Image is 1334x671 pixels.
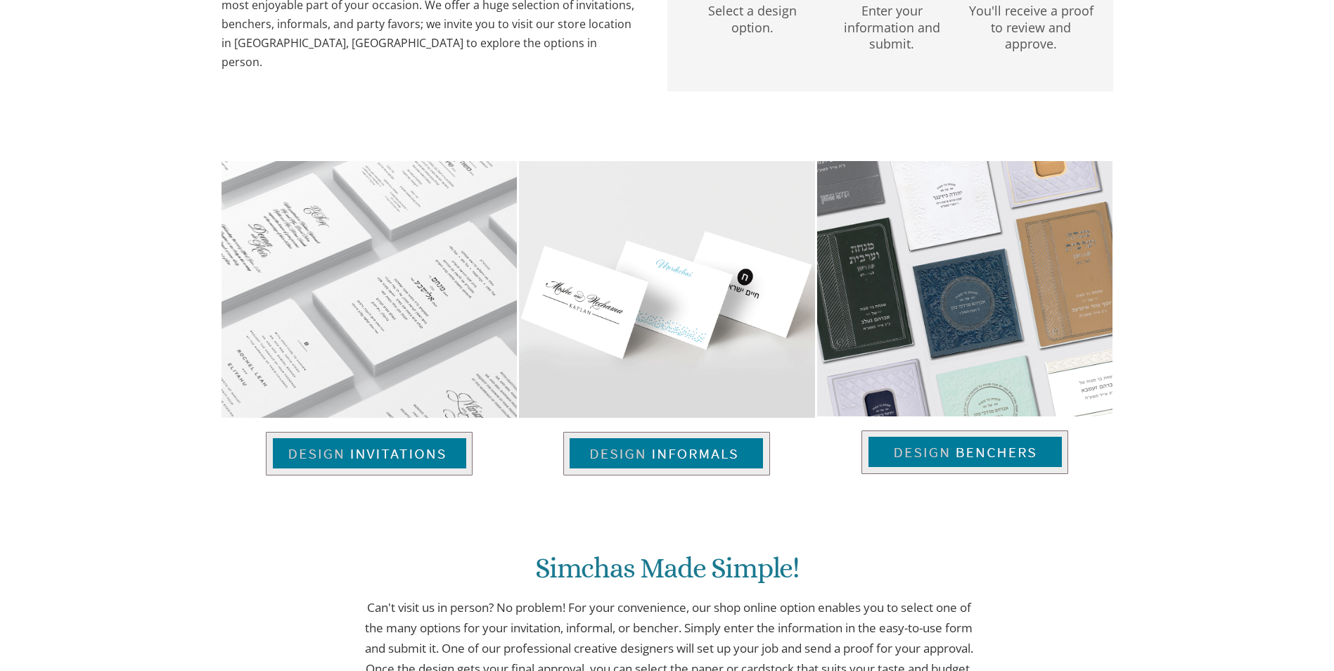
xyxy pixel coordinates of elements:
h1: Simchas Made Simple! [356,553,979,594]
